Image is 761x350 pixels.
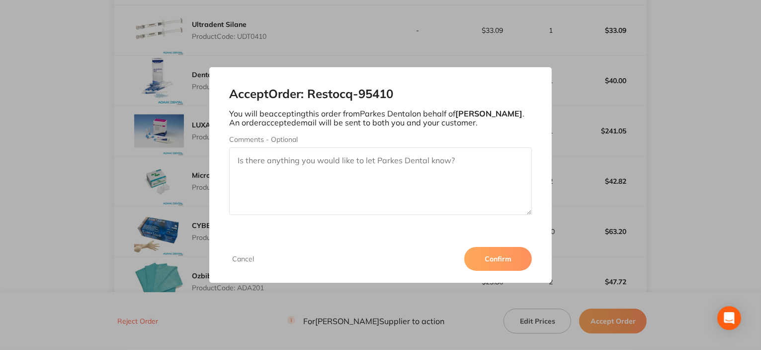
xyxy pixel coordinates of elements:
b: [PERSON_NAME] [455,109,522,118]
div: Open Intercom Messenger [717,306,741,330]
button: Confirm [464,247,532,271]
button: Cancel [229,254,257,263]
label: Comments - Optional [229,135,532,143]
h2: Accept Order: Restocq- 95410 [229,87,532,101]
p: You will be accepting this order from Parkes Dental on behalf of . An order accepted email will b... [229,109,532,127]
